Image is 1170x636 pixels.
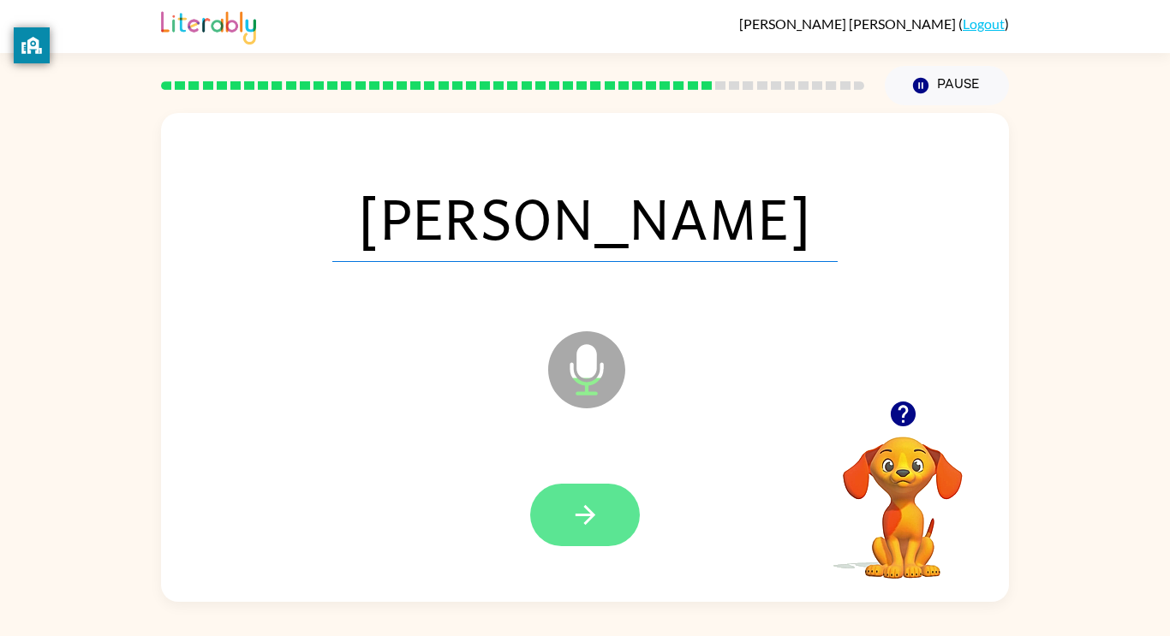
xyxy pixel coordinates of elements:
video: Your browser must support playing .mp4 files to use Literably. Please try using another browser. [817,410,988,581]
span: [PERSON_NAME] [332,173,838,262]
a: Logout [963,15,1005,32]
div: ( ) [739,15,1009,32]
button: Pause [885,66,1009,105]
span: [PERSON_NAME] [PERSON_NAME] [739,15,958,32]
button: privacy banner [14,27,50,63]
img: Literably [161,7,256,45]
